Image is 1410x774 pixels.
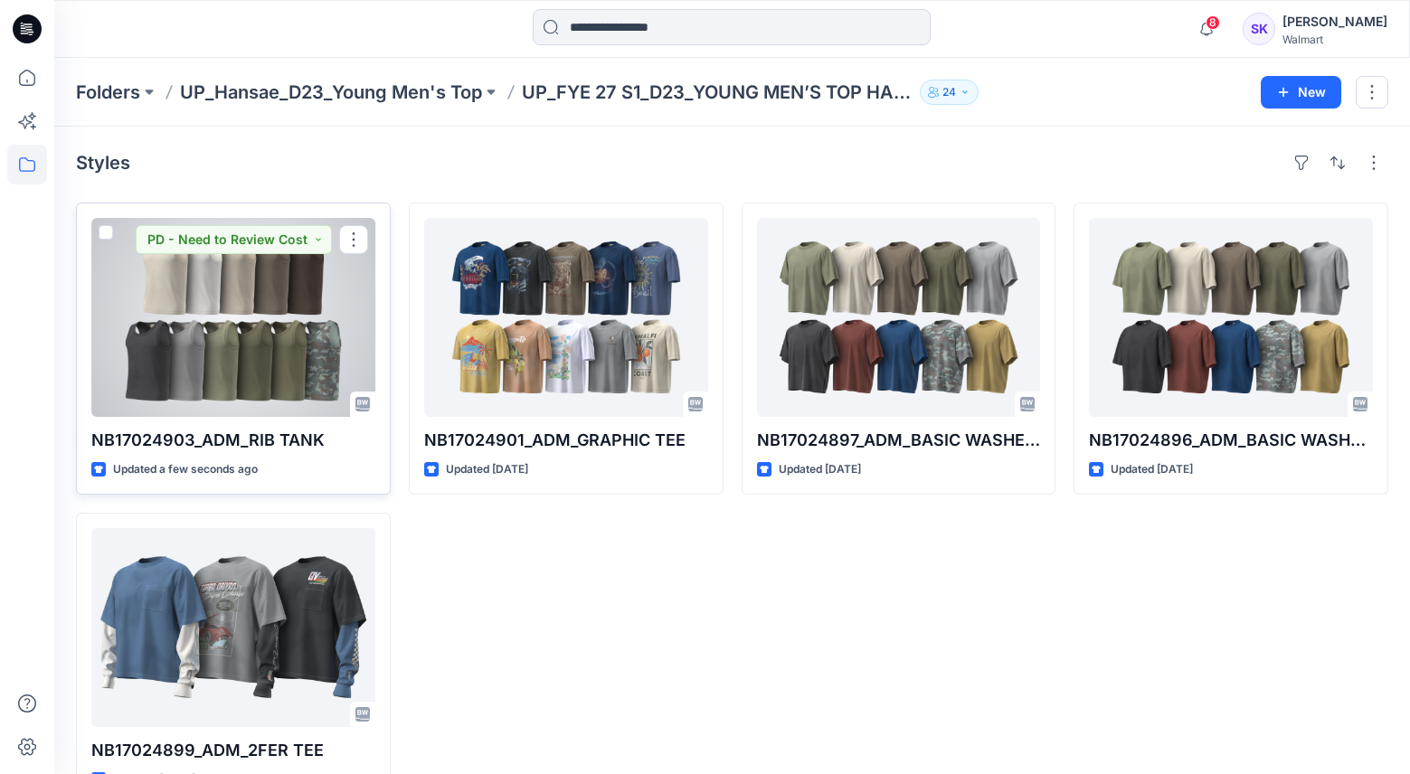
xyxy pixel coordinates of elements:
[757,218,1041,417] a: NB17024897_ADM_BASIC WASHED TEE
[1089,218,1373,417] a: NB17024896_ADM_BASIC WASHED TEE 2
[942,82,956,102] p: 24
[1206,15,1220,30] span: 8
[91,738,375,763] p: NB17024899_ADM_2FER TEE
[1089,428,1373,453] p: NB17024896_ADM_BASIC WASHED TEE 2
[76,152,130,174] h4: Styles
[76,80,140,105] a: Folders
[424,428,708,453] p: NB17024901_ADM_GRAPHIC TEE
[180,80,482,105] a: UP_Hansae_D23_Young Men's Top
[1243,13,1275,45] div: SK
[757,428,1041,453] p: NB17024897_ADM_BASIC WASHED TEE
[1282,33,1387,46] div: Walmart
[1282,11,1387,33] div: [PERSON_NAME]
[91,428,375,453] p: NB17024903_ADM_RIB TANK
[522,80,913,105] p: UP_FYE 27 S1_D23_YOUNG MEN’S TOP HANSAE
[91,528,375,727] a: NB17024899_ADM_2FER TEE
[1111,460,1193,479] p: Updated [DATE]
[424,218,708,417] a: NB17024901_ADM_GRAPHIC TEE
[446,460,528,479] p: Updated [DATE]
[91,218,375,417] a: NB17024903_ADM_RIB TANK
[1261,76,1341,109] button: New
[113,460,258,479] p: Updated a few seconds ago
[920,80,979,105] button: 24
[779,460,861,479] p: Updated [DATE]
